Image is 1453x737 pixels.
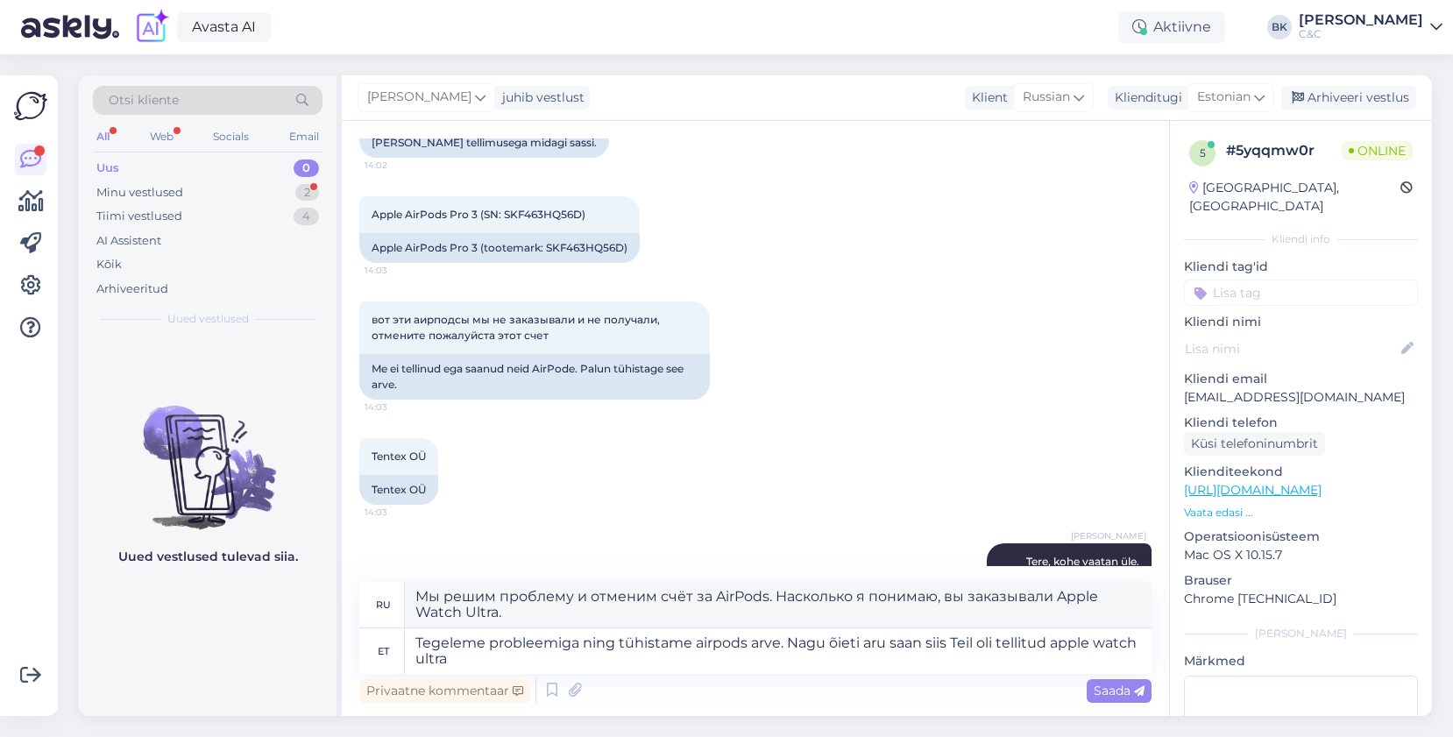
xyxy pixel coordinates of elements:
[1023,88,1070,107] span: Russian
[965,89,1008,107] div: Klient
[1184,231,1418,247] div: Kliendi info
[167,311,249,327] span: Uued vestlused
[372,450,426,463] span: Tentex OÜ
[1184,370,1418,388] p: Kliendi email
[286,125,322,148] div: Email
[96,232,161,250] div: AI Assistent
[118,548,298,566] p: Uued vestlused tulevad siia.
[372,313,663,342] span: вот эти аирподсы мы не заказывали и не получали, отмените пожалуйста этот счет
[1281,86,1416,110] div: Arhiveeri vestlus
[372,208,585,221] span: Apple AirPods Pro 3 (SN: SKF463HQ56D)
[495,89,585,107] div: juhib vestlust
[1184,313,1418,331] p: Kliendi nimi
[365,159,430,172] span: 14:02
[1184,590,1418,608] p: Chrome [TECHNICAL_ID]
[1184,505,1418,521] p: Vaata edasi ...
[365,400,430,414] span: 14:03
[1184,432,1325,456] div: Küsi telefoninumbrit
[1226,140,1342,161] div: # 5yqqmw0r
[1200,146,1206,159] span: 5
[1071,529,1146,542] span: [PERSON_NAME]
[1189,179,1400,216] div: [GEOGRAPHIC_DATA], [GEOGRAPHIC_DATA]
[294,208,319,225] div: 4
[367,88,471,107] span: [PERSON_NAME]
[365,264,430,277] span: 14:03
[1184,546,1418,564] p: Mac OS X 10.15.7
[294,159,319,177] div: 0
[365,506,430,519] span: 14:03
[133,9,170,46] img: explore-ai
[359,354,710,400] div: Me ei tellinud ega saanud neid AirPode. Palun tühistage see arve.
[79,374,337,532] img: No chats
[1184,571,1418,590] p: Brauser
[93,125,113,148] div: All
[405,628,1152,674] textarea: Tegeleme probleemiga ning tühistame airpods arve. Nagu õieti aru saan siis Teil oli tellitud appl...
[1184,626,1418,641] div: [PERSON_NAME]
[96,256,122,273] div: Kõik
[96,280,168,298] div: Arhiveeritud
[177,12,271,42] a: Avasta AI
[1026,555,1139,568] span: Tere, kohe vaatan üle.
[96,159,119,177] div: Uus
[1184,414,1418,432] p: Kliendi telefon
[96,208,182,225] div: Tiimi vestlused
[1184,388,1418,407] p: [EMAIL_ADDRESS][DOMAIN_NAME]
[1342,141,1413,160] span: Online
[295,184,319,202] div: 2
[359,128,609,158] div: [PERSON_NAME] tellimusega midagi sassi.
[96,184,183,202] div: Minu vestlused
[109,91,179,110] span: Otsi kliente
[1267,15,1292,39] div: BK
[1299,13,1442,41] a: [PERSON_NAME]C&C
[1299,13,1423,27] div: [PERSON_NAME]
[1108,89,1182,107] div: Klienditugi
[209,125,252,148] div: Socials
[359,233,640,263] div: Apple AirPods Pro 3 (tootemark: SKF463HQ56D)
[1184,463,1418,481] p: Klienditeekond
[1185,339,1398,358] input: Lisa nimi
[376,590,391,620] div: ru
[1118,11,1225,43] div: Aktiivne
[1184,482,1322,498] a: [URL][DOMAIN_NAME]
[359,475,438,505] div: Tentex OÜ
[14,89,47,123] img: Askly Logo
[1094,683,1145,698] span: Saada
[1184,258,1418,276] p: Kliendi tag'id
[1197,88,1251,107] span: Estonian
[1184,652,1418,670] p: Märkmed
[378,636,389,666] div: et
[1184,528,1418,546] p: Operatsioonisüsteem
[146,125,177,148] div: Web
[359,679,530,703] div: Privaatne kommentaar
[405,582,1152,627] textarea: Мы решим проблему и отменим счёт за AirPods. Насколько я понимаю, вы заказывали Apple Watch Ultra.
[1184,280,1418,306] input: Lisa tag
[1299,27,1423,41] div: C&C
